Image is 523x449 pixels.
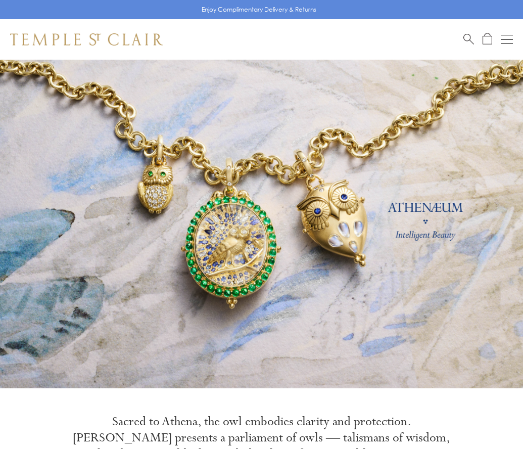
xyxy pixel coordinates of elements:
p: Enjoy Complimentary Delivery & Returns [202,5,316,15]
a: Open Shopping Bag [483,33,492,46]
img: Temple St. Clair [10,33,163,46]
a: Search [463,33,474,46]
button: Open navigation [501,33,513,46]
